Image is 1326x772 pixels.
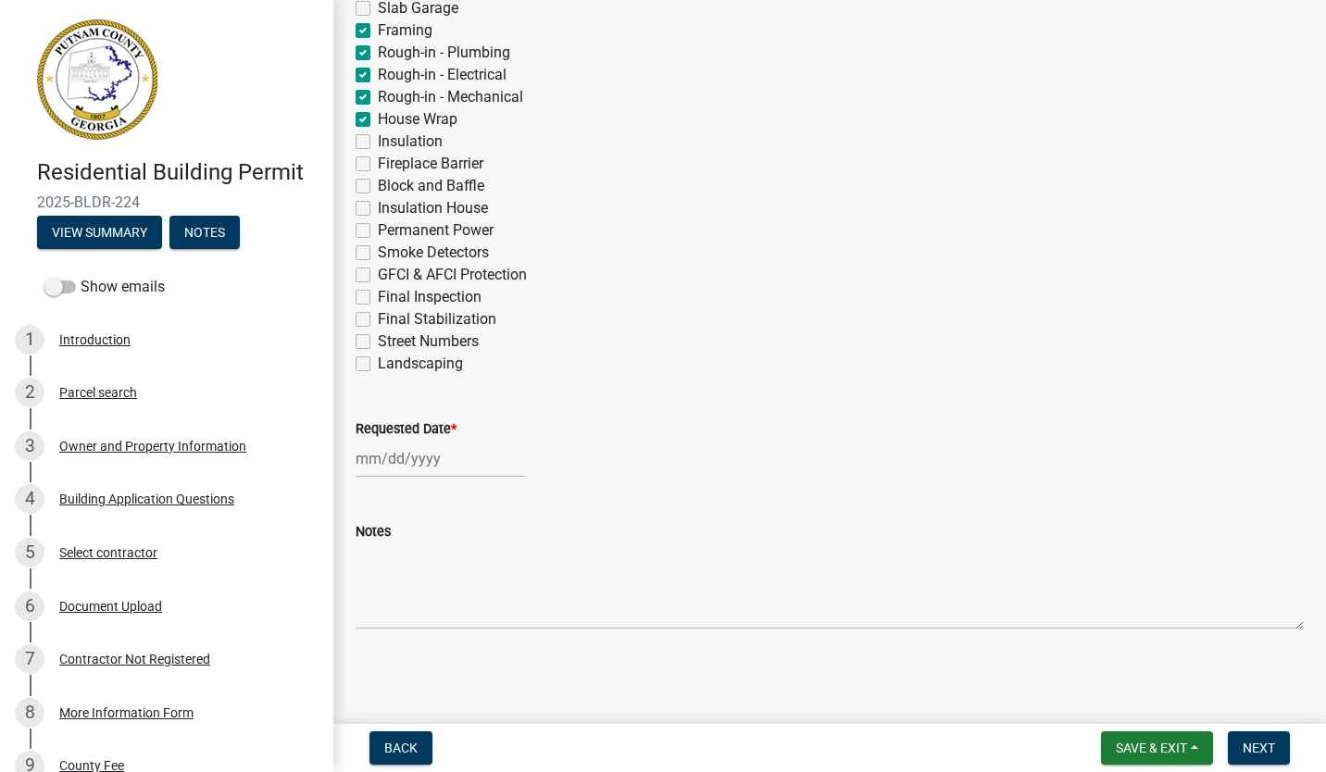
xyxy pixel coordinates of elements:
[37,193,296,211] span: 2025-BLDR-224
[378,42,510,64] label: Rough-in - Plumbing
[15,644,44,674] div: 7
[356,440,525,478] input: mm/dd/yyyy
[369,731,432,765] button: Back
[37,19,157,140] img: Putnam County, Georgia
[378,64,507,86] label: Rough-in - Electrical
[378,286,482,308] label: Final Inspection
[1228,731,1290,765] button: Next
[15,698,44,728] div: 8
[15,484,44,514] div: 4
[378,19,432,42] label: Framing
[378,153,483,175] label: Fireplace Barrier
[169,226,240,241] wm-modal-confirm: Notes
[378,308,496,330] label: Final Stabilization
[59,492,234,505] div: Building Application Questions
[378,330,479,353] label: Street Numbers
[378,219,494,242] label: Permanent Power
[378,108,457,131] label: House Wrap
[356,526,391,539] label: Notes
[59,706,194,719] div: More Information Form
[59,759,124,772] div: County Fee
[1243,741,1275,755] span: Next
[378,197,488,219] label: Insulation House
[59,386,137,399] div: Parcel search
[384,741,418,755] span: Back
[59,546,157,559] div: Select contractor
[15,538,44,567] div: 5
[59,440,246,453] div: Owner and Property Information
[378,353,463,375] label: Landscaping
[59,600,162,613] div: Document Upload
[44,276,165,298] label: Show emails
[378,86,523,108] label: Rough-in - Mechanical
[378,264,527,286] label: GFCI & AFCI Protection
[37,159,319,186] h4: Residential Building Permit
[1116,741,1187,755] span: Save & Exit
[169,216,240,249] button: Notes
[378,175,484,197] label: Block and Baffle
[378,242,489,264] label: Smoke Detectors
[15,378,44,407] div: 2
[15,325,44,355] div: 1
[37,216,162,249] button: View Summary
[59,333,131,346] div: Introduction
[59,653,210,666] div: Contractor Not Registered
[37,226,162,241] wm-modal-confirm: Summary
[356,423,457,436] label: Requested Date
[15,591,44,621] div: 6
[15,431,44,461] div: 3
[1101,731,1213,765] button: Save & Exit
[378,131,443,153] label: Insulation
